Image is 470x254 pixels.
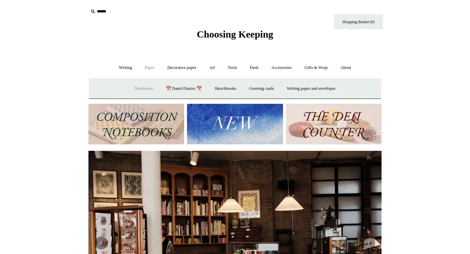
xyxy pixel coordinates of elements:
a: Notebooks [129,80,159,97]
a: 📆 Dated Diaries 📆 [160,80,208,97]
button: Previous [95,236,108,249]
a: Greeting cards [243,80,280,97]
img: The Deli Counter [286,104,382,145]
img: 202302 Composition ledgers.jpg__PID:69722ee6-fa44-49dd-a067-31375e5d54ec [88,104,184,145]
a: Art [203,59,221,76]
a: Gifts & Wrap [299,59,334,76]
a: Decorative paper [162,59,202,76]
a: About [335,59,357,76]
a: Writing [113,59,138,76]
a: Accessories [266,59,298,76]
a: Shopping Basket (0) [334,14,383,29]
a: Desk [244,59,265,76]
a: Paper [139,59,161,76]
a: Choosing Keeping [197,34,273,39]
a: Writing paper and envelopes [281,80,341,97]
span: Choosing Keeping [197,29,273,40]
a: Sketchbooks [209,80,242,97]
img: New.jpg__PID:f73bdf93-380a-4a35-bcfe-7823039498e1 [187,104,283,145]
a: Tools [222,59,243,76]
button: Next [362,236,375,249]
